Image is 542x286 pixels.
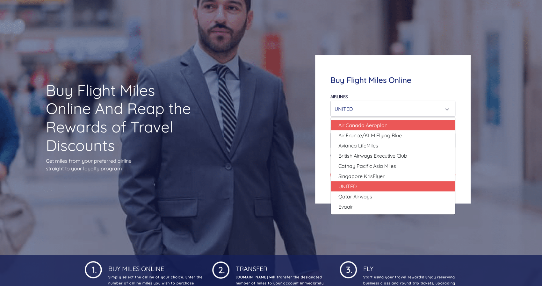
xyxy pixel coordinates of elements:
[107,260,203,273] h4: Buy Miles Online
[338,162,396,170] span: Cathay Pacific Asia Miles
[338,142,378,149] span: Avianca LifeMiles
[338,172,385,180] span: Singapore KrisFlyer
[330,94,348,99] label: Airlines
[338,132,402,139] span: Air France/KLM Flying Blue
[46,81,198,154] h1: Buy Flight Miles Online And Reap the Rewards of Travel Discounts
[338,193,372,200] span: Qatar Airways
[85,260,102,278] img: 1
[338,182,357,190] span: UNITED
[335,103,447,115] div: UNITED
[340,260,357,278] img: 1
[338,121,387,129] span: Air Canada Aeroplan
[212,260,229,279] img: 1
[338,152,407,160] span: British Airways Executive Club
[235,260,330,273] h4: Transfer
[338,203,353,211] span: Evaair
[330,101,455,117] button: UNITED
[330,75,455,85] h4: Buy Flight Miles Online
[46,157,198,172] p: Get miles from your preferred airline straight to your loyalty program
[362,260,458,273] h4: Fly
